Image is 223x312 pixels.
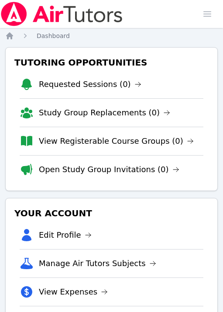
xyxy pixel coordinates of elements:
h3: Tutoring Opportunities [13,55,210,70]
a: Requested Sessions (0) [39,78,141,90]
span: Dashboard [37,32,70,39]
h3: Your Account [13,205,210,221]
a: View Expenses [39,286,108,298]
a: Study Group Replacements (0) [39,107,170,119]
a: Edit Profile [39,229,92,241]
a: Manage Air Tutors Subjects [39,257,156,270]
a: Open Study Group Invitations (0) [39,163,179,176]
a: Dashboard [37,31,70,40]
nav: Breadcrumb [5,31,218,40]
a: View Registerable Course Groups (0) [39,135,194,147]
